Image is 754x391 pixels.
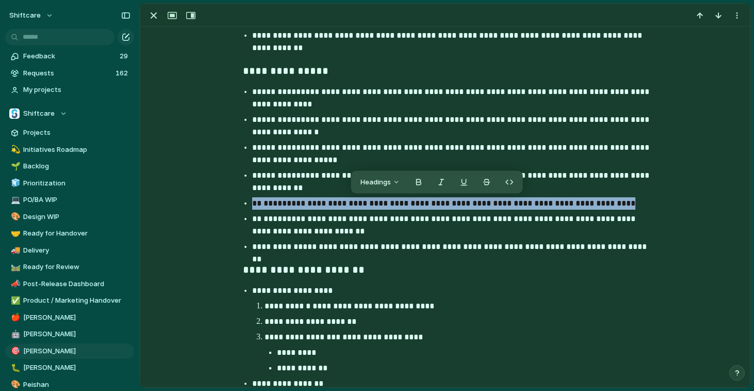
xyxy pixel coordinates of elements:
button: 🎯 [9,346,20,356]
span: [PERSON_NAME] [23,363,130,373]
a: 🎯[PERSON_NAME] [5,343,134,359]
span: 29 [120,51,130,61]
button: Headings [354,174,406,191]
span: Backlog [23,161,130,171]
a: 🎨Design WIP [5,209,134,225]
div: 🎯 [11,345,18,357]
span: Delivery [23,245,130,256]
button: Shiftcare [5,106,134,121]
span: Post-Release Dashboard [23,279,130,289]
a: 🍎[PERSON_NAME] [5,310,134,325]
a: 🧊Prioritization [5,176,134,191]
span: 162 [116,68,130,79]
span: Peishan [23,380,130,390]
div: 🤖 [11,329,18,340]
span: Headings [360,177,391,187]
button: 📣 [9,279,20,289]
span: PO/BA WIP [23,195,130,205]
button: 🌱 [9,161,20,171]
span: Shiftcare [23,108,55,119]
span: Requests [23,68,112,79]
button: 🐛 [9,363,20,373]
a: 🌱Backlog [5,159,134,174]
span: Prioritization [23,178,130,189]
a: 📣Post-Release Dashboard [5,276,134,292]
span: Initiatives Roadmap [23,145,130,155]
button: 🚚 [9,245,20,256]
button: 🎨 [9,380,20,390]
a: 💻PO/BA WIP [5,192,134,208]
div: 🧊 [11,177,18,189]
span: [PERSON_NAME] [23,312,130,323]
button: 💫 [9,145,20,155]
a: My projects [5,82,134,98]
a: 🤖[PERSON_NAME] [5,326,134,342]
a: 🚚Delivery [5,243,134,258]
a: 🛤️Ready for Review [5,259,134,275]
div: 🍎 [11,311,18,323]
span: Ready for Handover [23,228,130,239]
div: 🐛 [11,362,18,374]
button: 🤖 [9,329,20,339]
a: Feedback29 [5,49,134,64]
button: ✅ [9,295,20,306]
a: Projects [5,125,134,140]
span: Feedback [23,51,117,61]
span: Projects [23,128,130,138]
div: 🛤️ [11,261,18,273]
div: 🚚 [11,244,18,256]
span: [PERSON_NAME] [23,329,130,339]
div: 🎨 [11,211,18,223]
div: 💫 [11,144,18,155]
a: 🐛[PERSON_NAME] [5,360,134,376]
button: 🍎 [9,312,20,323]
button: 🛤️ [9,262,20,272]
a: ✅Product / Marketing Handover [5,293,134,308]
div: 💻 [11,194,18,206]
div: ✅ [11,295,18,307]
div: 🌱 [11,161,18,173]
span: [PERSON_NAME] [23,346,130,356]
span: Ready for Review [23,262,130,272]
div: 🎨 [11,379,18,390]
span: My projects [23,85,130,95]
div: 📣 [11,278,18,290]
div: 🤝 [11,228,18,240]
button: 🎨 [9,212,20,222]
span: Design WIP [23,212,130,222]
a: 🤝Ready for Handover [5,226,134,241]
span: Product / Marketing Handover [23,295,130,306]
button: 🧊 [9,178,20,189]
button: 💻 [9,195,20,205]
span: shiftcare [9,10,41,21]
button: 🤝 [9,228,20,239]
a: 💫Initiatives Roadmap [5,142,134,158]
button: shiftcare [5,7,59,24]
a: Requests162 [5,66,134,81]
